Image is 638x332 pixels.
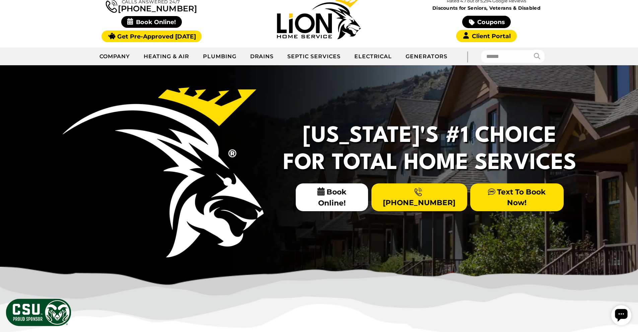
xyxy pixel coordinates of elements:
[399,48,454,65] a: Generators
[93,48,137,65] a: Company
[196,48,243,65] a: Plumbing
[470,183,563,211] a: Text To Book Now!
[404,6,569,10] span: Discounts for Seniors, Veterans & Disabled
[101,30,202,42] a: Get Pre-Approved [DATE]
[296,183,368,211] span: Book Online!
[371,183,467,211] a: [PHONE_NUMBER]
[121,16,182,28] span: Book Online!
[456,30,516,42] a: Client Portal
[279,123,580,177] h2: [US_STATE]'s #1 Choice For Total Home Services
[348,48,399,65] a: Electrical
[3,3,23,23] div: Open chat widget
[5,298,72,327] img: CSU Sponsor Badge
[281,48,347,65] a: Septic Services
[243,48,281,65] a: Drains
[454,48,481,65] div: |
[137,48,196,65] a: Heating & Air
[462,16,510,28] a: Coupons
